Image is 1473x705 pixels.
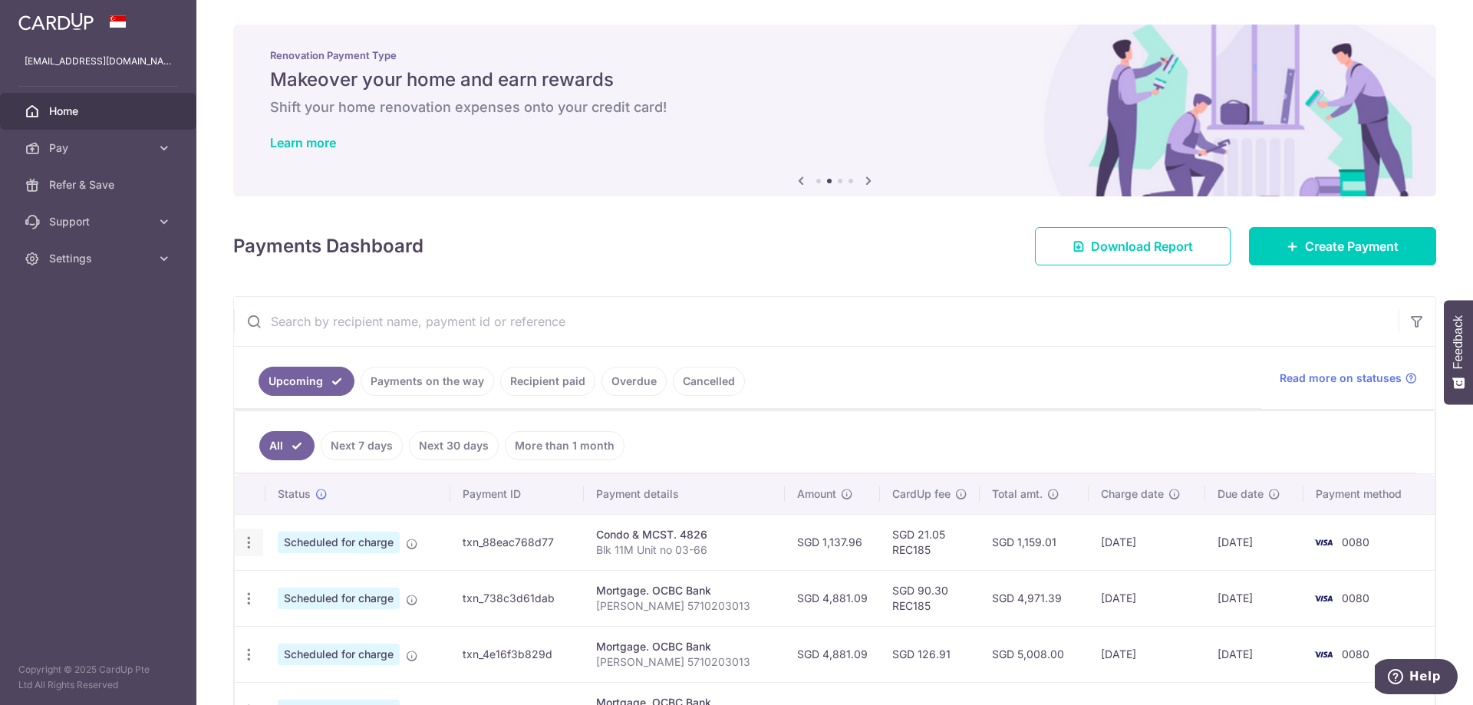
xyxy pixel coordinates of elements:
a: Learn more [270,135,336,150]
span: 0080 [1342,647,1369,661]
div: Condo & MCST. 4826 [596,527,773,542]
span: 0080 [1342,535,1369,549]
span: Amount [797,486,836,502]
p: Blk 11M Unit no 03-66 [596,542,773,558]
h5: Makeover your home and earn rewards [270,68,1399,92]
td: [DATE] [1089,626,1206,682]
span: Total amt. [992,486,1043,502]
td: txn_738c3d61dab [450,570,584,626]
input: Search by recipient name, payment id or reference [234,297,1399,346]
td: [DATE] [1205,514,1303,570]
td: SGD 5,008.00 [980,626,1088,682]
div: Mortgage. OCBC Bank [596,583,773,598]
td: SGD 4,971.39 [980,570,1088,626]
span: Read more on statuses [1280,371,1402,386]
span: Feedback [1452,315,1465,369]
img: Bank Card [1308,645,1339,664]
a: Overdue [601,367,667,396]
td: SGD 4,881.09 [785,626,880,682]
a: Next 7 days [321,431,403,460]
a: Create Payment [1249,227,1436,265]
span: Scheduled for charge [278,532,400,553]
a: Download Report [1035,227,1231,265]
div: Mortgage. OCBC Bank [596,639,773,654]
td: [DATE] [1205,570,1303,626]
td: SGD 4,881.09 [785,570,880,626]
iframe: Opens a widget where you can find more information [1375,659,1458,697]
a: Read more on statuses [1280,371,1417,386]
p: [EMAIL_ADDRESS][DOMAIN_NAME] [25,54,172,69]
span: 0080 [1342,591,1369,605]
td: SGD 1,159.01 [980,514,1088,570]
td: txn_4e16f3b829d [450,626,584,682]
a: More than 1 month [505,431,624,460]
span: Pay [49,140,150,156]
th: Payment method [1303,474,1435,514]
td: SGD 1,137.96 [785,514,880,570]
h4: Payments Dashboard [233,232,423,260]
span: Create Payment [1305,237,1399,255]
h6: Shift your home renovation expenses onto your credit card! [270,98,1399,117]
span: Support [49,214,150,229]
span: Charge date [1101,486,1164,502]
img: Bank Card [1308,533,1339,552]
td: SGD 126.91 [880,626,980,682]
span: Due date [1218,486,1264,502]
img: CardUp [18,12,94,31]
td: SGD 21.05 REC185 [880,514,980,570]
a: Next 30 days [409,431,499,460]
span: CardUp fee [892,486,951,502]
th: Payment ID [450,474,584,514]
a: All [259,431,315,460]
td: SGD 90.30 REC185 [880,570,980,626]
th: Payment details [584,474,785,514]
p: [PERSON_NAME] 5710203013 [596,598,773,614]
img: Bank Card [1308,589,1339,608]
span: Settings [49,251,150,266]
p: [PERSON_NAME] 5710203013 [596,654,773,670]
button: Feedback - Show survey [1444,300,1473,404]
span: Scheduled for charge [278,588,400,609]
p: Renovation Payment Type [270,49,1399,61]
td: [DATE] [1089,570,1206,626]
span: Refer & Save [49,177,150,193]
a: Payments on the way [361,367,494,396]
a: Upcoming [259,367,354,396]
span: Scheduled for charge [278,644,400,665]
span: Status [278,486,311,502]
td: [DATE] [1205,626,1303,682]
span: Home [49,104,150,119]
a: Cancelled [673,367,745,396]
td: txn_88eac768d77 [450,514,584,570]
img: Renovation banner [233,25,1436,196]
a: Recipient paid [500,367,595,396]
td: [DATE] [1089,514,1206,570]
span: Download Report [1091,237,1193,255]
